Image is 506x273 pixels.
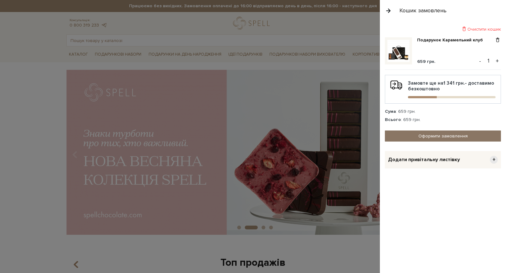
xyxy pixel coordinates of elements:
[490,156,498,164] span: +
[385,26,501,32] div: Очистити кошик
[477,56,483,66] button: -
[494,56,501,66] button: +
[417,59,435,64] span: 659 грн.
[388,156,460,163] span: Додати привітальну листівку
[443,80,465,86] b: 1 341 грн.
[385,117,501,123] div: : 659 грн.
[385,109,396,114] strong: Сума
[417,37,488,43] a: Подарунок Карамельний клуб
[390,80,496,98] div: Замовте ще на - доставимо безкоштовно
[385,117,401,122] strong: Всього
[385,109,501,114] div: : 659 грн.
[385,130,501,142] a: Оформити замовлення
[387,40,410,62] img: Подарунок Карамельний клуб
[399,7,447,14] div: Кошик замовлень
